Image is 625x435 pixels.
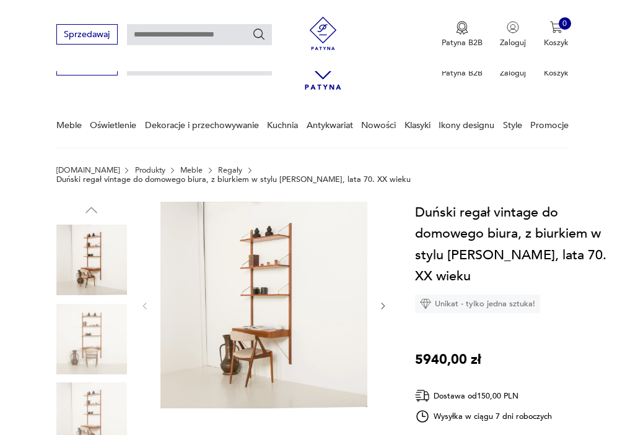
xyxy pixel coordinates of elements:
[442,67,483,79] p: Patyna B2B
[252,27,266,41] button: Szukaj
[415,202,620,286] h1: Duński regał vintage do domowego biura, z biurkiem w stylu [PERSON_NAME], lata 70. XX wieku
[544,21,569,48] button: 0Koszyk
[500,21,526,48] button: Zaloguj
[267,104,298,147] a: Kuchnia
[56,24,118,45] button: Sprzedawaj
[439,104,494,147] a: Ikony designu
[550,21,562,33] img: Ikona koszyka
[218,166,242,174] a: Regały
[442,21,483,48] button: Patyna B2B
[503,104,522,147] a: Style
[361,104,396,147] a: Nowości
[160,202,367,408] img: Zdjęcie produktu Duński regał vintage do domowego biura, z biurkiem w stylu Poula Cadoviusa, lata...
[415,349,481,370] p: 5940,00 zł
[56,304,127,374] img: Zdjęcie produktu Duński regał vintage do domowego biura, z biurkiem w stylu Poula Cadoviusa, lata...
[145,104,259,147] a: Dekoracje i przechowywanie
[180,166,203,174] a: Meble
[302,17,344,50] img: Patyna - sklep z meblami i dekoracjami vintage
[420,298,431,309] img: Ikona diamentu
[507,21,519,33] img: Ikonka użytkownika
[415,295,540,313] div: Unikat - tylko jedna sztuka!
[415,388,430,403] img: Ikona dostawy
[415,388,553,403] div: Dostawa od 150,00 PLN
[135,166,165,174] a: Produkty
[56,32,118,39] a: Sprzedawaj
[404,104,431,147] a: Klasyki
[530,104,569,147] a: Promocje
[500,37,526,48] p: Zaloguj
[56,166,120,174] a: [DOMAIN_NAME]
[56,225,127,295] img: Zdjęcie produktu Duński regał vintage do domowego biura, z biurkiem w stylu Poula Cadoviusa, lata...
[456,21,468,35] img: Ikona medalu
[90,104,136,147] a: Oświetlenie
[544,37,569,48] p: Koszyk
[544,67,569,79] p: Koszyk
[559,17,571,30] div: 0
[56,104,82,147] a: Meble
[415,409,553,424] div: Wysyłka w ciągu 7 dni roboczych
[500,67,526,79] p: Zaloguj
[307,104,353,147] a: Antykwariat
[442,37,483,48] p: Patyna B2B
[442,21,483,48] a: Ikona medaluPatyna B2B
[56,175,411,184] p: Duński regał vintage do domowego biura, z biurkiem w stylu [PERSON_NAME], lata 70. XX wieku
